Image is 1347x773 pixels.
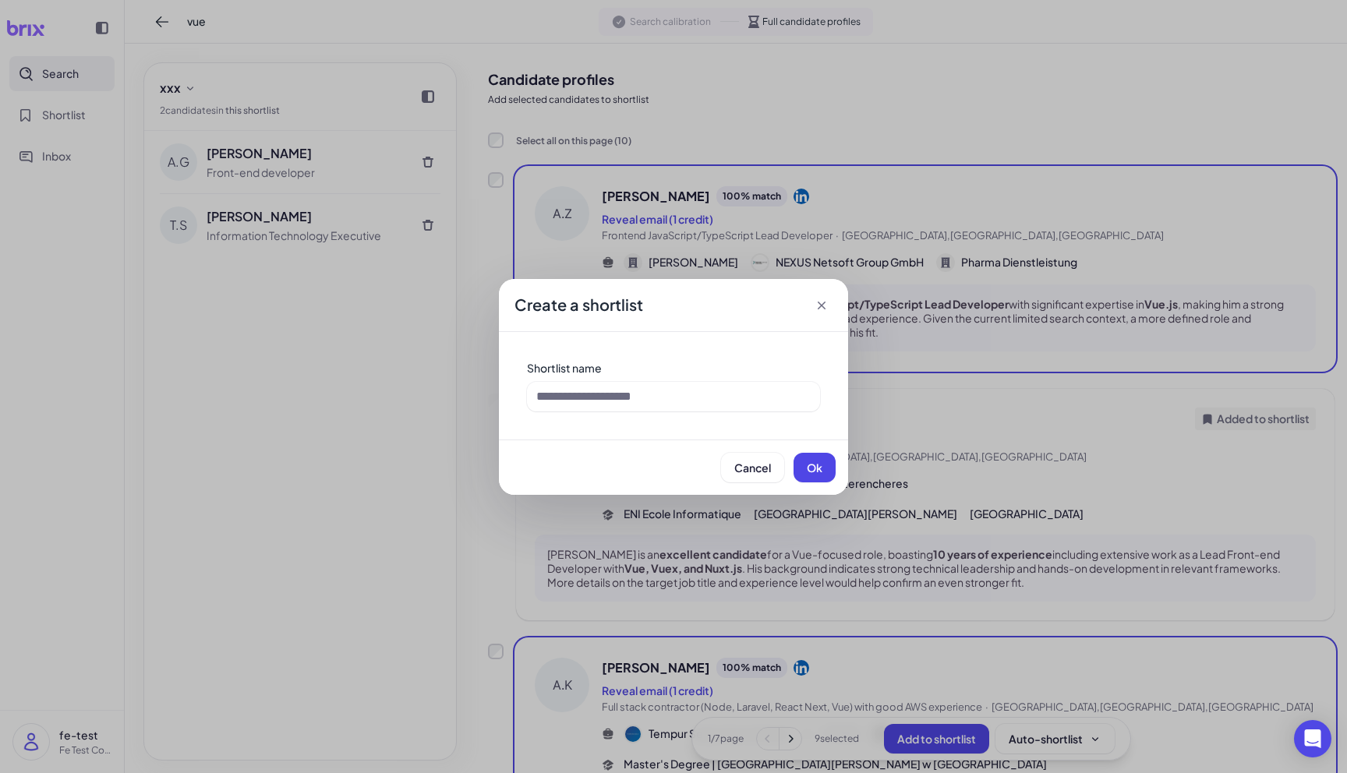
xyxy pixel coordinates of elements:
[514,294,643,316] span: Create a shortlist
[734,461,771,475] span: Cancel
[527,360,820,376] div: Shortlist name
[1294,720,1331,757] div: Open Intercom Messenger
[721,453,784,482] button: Cancel
[807,461,822,475] span: Ok
[794,453,836,482] button: Ok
